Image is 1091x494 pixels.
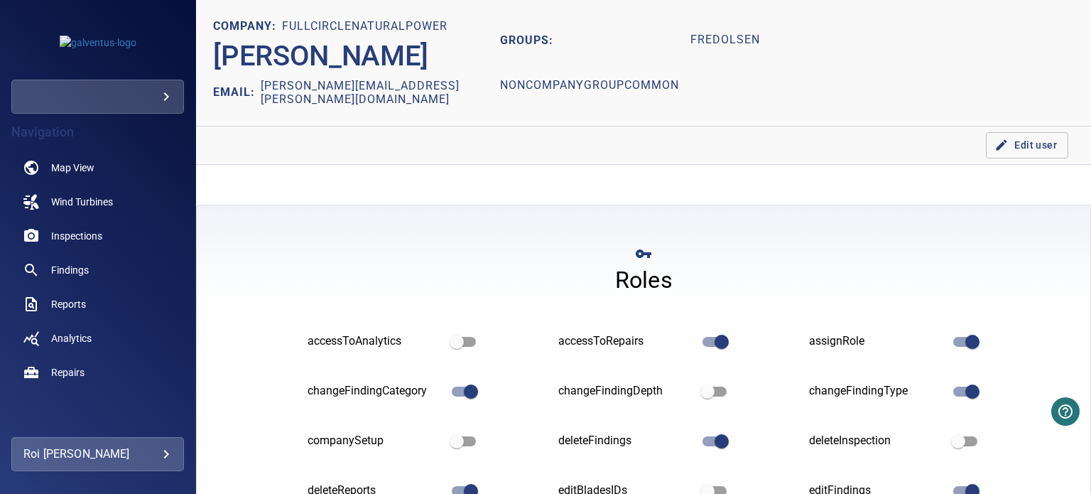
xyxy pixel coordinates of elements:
[51,365,85,380] span: Repairs
[11,125,184,139] h4: Navigation
[11,287,184,321] a: reports noActive
[60,36,136,50] img: galventus-logo
[997,136,1057,154] span: Edit user
[11,185,184,219] a: windturbines noActive
[11,355,184,390] a: repairs noActive
[213,39,428,73] h2: [PERSON_NAME]
[308,383,443,399] div: changeFindingCategory
[558,433,694,449] div: deleteFindings
[500,66,679,107] h1: nonCompanyGroupCommon
[51,195,113,209] span: Wind Turbines
[11,80,184,114] div: galventus
[213,79,261,106] h2: EMAIL:
[282,20,447,33] h1: fullcirclenaturalpower
[809,383,945,399] div: changeFindingType
[558,383,694,399] div: changeFindingDepth
[11,219,184,253] a: inspections noActive
[809,433,945,449] div: deleteInspection
[809,333,945,350] div: assignRole
[51,297,86,311] span: Reports
[615,266,673,294] h4: Roles
[500,17,679,63] h2: GROUPS:
[690,20,760,60] h1: fredolsen
[986,132,1068,159] button: Edit user
[11,321,184,355] a: analytics noActive
[558,333,694,350] div: accessToRepairs
[51,229,102,243] span: Inspections
[11,151,184,185] a: map noActive
[23,443,172,466] div: Roi [PERSON_NAME]
[51,161,94,175] span: Map View
[11,253,184,287] a: findings noActive
[308,333,443,350] div: accessToAnalytics
[261,79,500,106] h2: [PERSON_NAME][EMAIL_ADDRESS][PERSON_NAME][DOMAIN_NAME]
[213,20,282,33] h1: COMPANY:
[51,263,89,277] span: Findings
[308,433,443,449] div: companySetup
[51,331,92,345] span: Analytics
